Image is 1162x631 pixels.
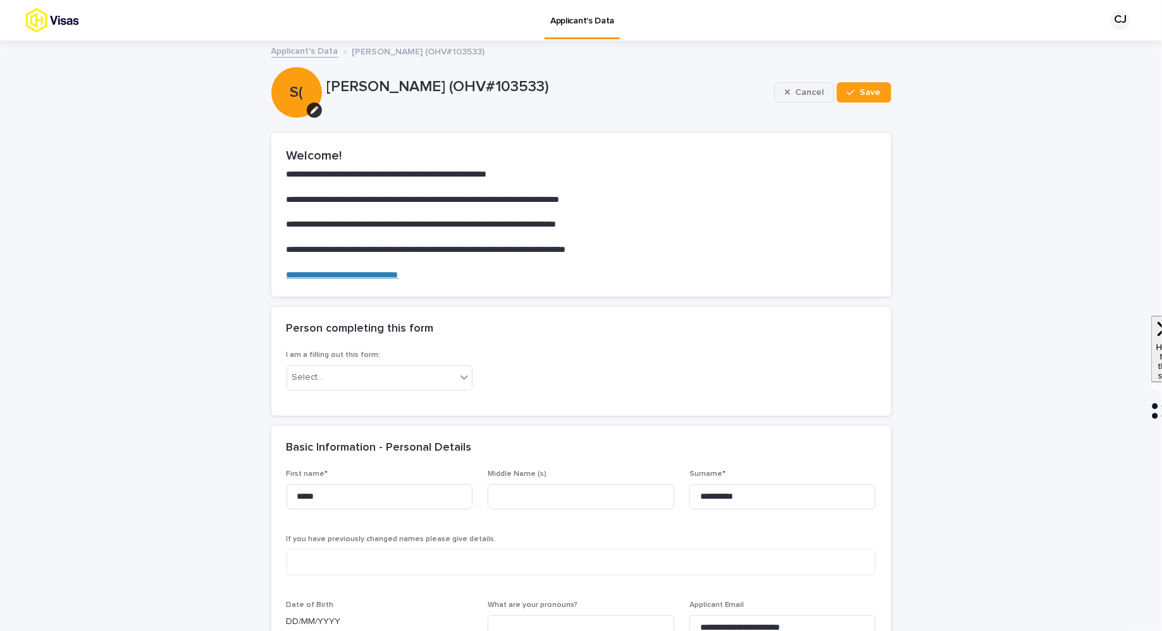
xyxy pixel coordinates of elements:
span: Date of Birth [287,601,334,609]
p: [PERSON_NAME] (OHV#103533) [352,44,485,58]
button: Cancel [774,82,835,103]
span: Cancel [795,88,824,97]
span: What are your pronouns? [488,601,578,609]
span: First name [287,470,328,478]
h2: Basic Information - Personal Details [287,441,472,455]
span: Surname [689,470,726,478]
span: Applicant Email [689,601,745,609]
p: [PERSON_NAME] (OHV#103533) [327,78,769,96]
img: tx8HrbJQv2PFQx4TXEq5 [25,8,124,33]
h2: Welcome! [287,148,876,163]
span: Save [860,88,881,97]
p: DD/MM/YYYY [287,615,473,628]
span: If you have previously changed names please give details. [287,535,497,543]
div: Select... [292,371,324,384]
h2: Person completing this form [287,322,434,336]
span: I am a filling out this form: [287,351,381,359]
span: Middle Name (s) [488,470,547,478]
div: S( [271,32,322,101]
button: Save [837,82,891,103]
div: CJ [1110,10,1130,30]
a: Applicant's Data [271,43,338,58]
